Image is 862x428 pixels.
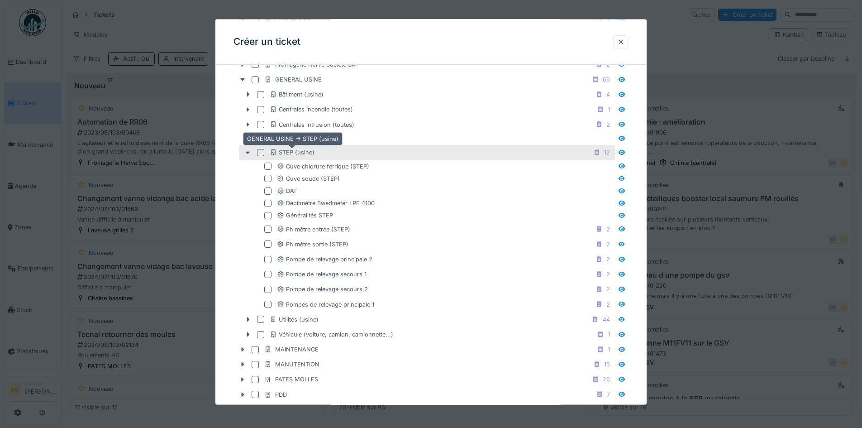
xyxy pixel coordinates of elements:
div: 2 [606,60,610,68]
div: 2 [606,255,610,264]
div: GENERAL USINE -> STEP (usine) [243,132,343,145]
div: Ph mètre entrée (STEP) [277,225,350,233]
div: STEP (usine) [270,148,314,157]
div: Pompe de relevage principale 2 [277,255,372,264]
div: Pompe de relevage secours 1 [277,270,367,279]
div: Bâtiment (usine) [270,90,324,99]
h3: Créer un ticket [233,36,300,48]
div: Utilités (usine) [270,315,319,323]
div: GENERAL USINE [264,75,322,83]
div: 26 [603,375,610,384]
div: 12 [604,148,610,157]
div: 2 [606,240,610,248]
div: 1 [608,105,610,114]
div: 2 [606,270,610,279]
div: 65 [603,75,610,83]
div: 2 [606,120,610,129]
div: Généralités STEP [277,211,333,220]
div: Ph mètre sortie (STEP) [277,240,348,248]
div: PATES MOLLES [264,375,318,384]
div: Véhicule (voiture, camion, camionnette...) [270,330,393,338]
div: Cuve chlorure ferrique (STEP) [277,162,369,170]
div: 44 [603,315,610,323]
div: Centrales intrusion (toutes) [270,120,354,129]
div: 7 [607,390,610,399]
div: 2 [606,300,610,308]
div: Pompes de relevage principale 1 [277,300,374,308]
div: 15 [604,360,610,369]
div: Fromagerie Herve Societe SA [264,60,356,68]
div: 4 [606,90,610,99]
div: MAINTENANCE [264,345,319,354]
div: 1 [608,330,610,338]
div: Centrales incendie (toutes) [270,105,353,114]
div: Débitmètre Swedmeter LPF 4100 [277,199,375,207]
div: MANUTENTION [264,360,319,369]
div: 2 [606,285,610,293]
div: PDD [264,390,287,399]
div: 2 [606,225,610,233]
div: Pompe de relevage secours 2 [277,285,368,293]
div: Cuve soude (STEP) [277,174,340,183]
div: 1 [608,345,610,354]
div: DAF [277,187,298,195]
